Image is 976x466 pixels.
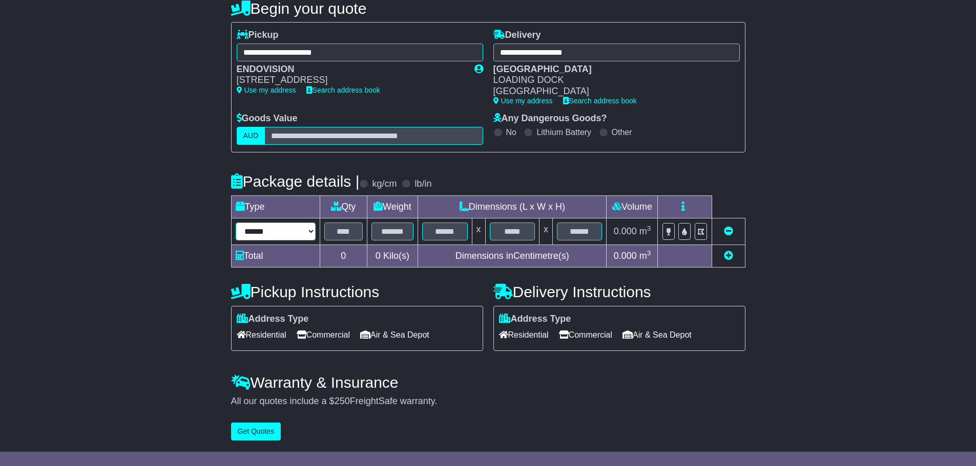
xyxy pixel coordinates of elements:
[360,327,429,343] span: Air & Sea Depot
[237,64,464,75] div: ENDOVISION
[724,226,733,236] a: Remove this item
[237,327,286,343] span: Residential
[231,283,483,300] h4: Pickup Instructions
[237,314,309,325] label: Address Type
[237,30,279,41] label: Pickup
[493,86,730,97] div: [GEOGRAPHIC_DATA]
[231,423,281,440] button: Get Quotes
[297,327,350,343] span: Commercial
[231,396,745,407] div: All our quotes include a $ FreightSafe warranty.
[418,245,607,267] td: Dimensions in Centimetre(s)
[493,97,553,105] a: Use my address
[493,113,607,124] label: Any Dangerous Goods?
[231,173,360,190] h4: Package details |
[539,218,553,245] td: x
[231,245,320,267] td: Total
[237,75,464,86] div: [STREET_ADDRESS]
[376,251,381,261] span: 0
[237,86,296,94] a: Use my address
[607,195,658,218] td: Volume
[724,251,733,261] a: Add new item
[622,327,692,343] span: Air & Sea Depot
[493,75,730,86] div: LOADING DOCK
[237,127,265,145] label: AUD
[536,127,591,137] label: Lithium Battery
[506,127,516,137] label: No
[237,113,298,124] label: Goods Value
[614,226,637,236] span: 0.000
[231,195,320,218] td: Type
[559,327,612,343] span: Commercial
[306,86,380,94] a: Search address book
[499,314,571,325] label: Address Type
[499,327,549,343] span: Residential
[493,283,745,300] h4: Delivery Instructions
[367,195,418,218] td: Weight
[647,249,651,257] sup: 3
[335,396,350,406] span: 250
[493,64,730,75] div: [GEOGRAPHIC_DATA]
[372,179,397,190] label: kg/cm
[493,30,541,41] label: Delivery
[612,127,632,137] label: Other
[647,225,651,232] sup: 3
[418,195,607,218] td: Dimensions (L x W x H)
[414,179,431,190] label: lb/in
[563,97,637,105] a: Search address book
[614,251,637,261] span: 0.000
[320,245,367,267] td: 0
[367,245,418,267] td: Kilo(s)
[320,195,367,218] td: Qty
[472,218,485,245] td: x
[231,374,745,391] h4: Warranty & Insurance
[639,226,651,236] span: m
[639,251,651,261] span: m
